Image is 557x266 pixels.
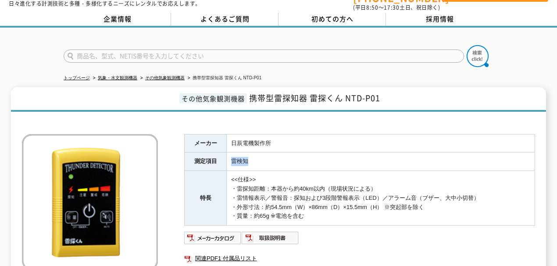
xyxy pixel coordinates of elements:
[249,92,380,104] span: 携帯型雷探知器 雷探くん NTD-P01
[311,14,353,24] span: 初めての方へ
[64,75,90,80] a: トップページ
[185,134,227,153] th: メーカー
[9,1,201,6] p: 日々進化する計測技術と多種・多様化するニーズにレンタルでお応えします。
[179,93,247,103] span: その他気象観測機器
[64,13,171,26] a: 企業情報
[467,45,489,67] img: btn_search.png
[278,13,386,26] a: 初めての方へ
[227,171,535,226] td: <<仕様>> ・雷探知距離：本器から約40km以内（現場状況による） ・雷情報表示／警報音：探知および3段階警報表示（LED）／アラーム音（ブザー、大中小切替） ・外形寸法：約54.5mm（W）...
[184,231,242,245] img: メーカーカタログ
[366,4,378,11] span: 8:50
[185,171,227,226] th: 特長
[98,75,137,80] a: 気象・水文観測機器
[227,153,535,171] td: 雷検知
[242,237,299,243] a: 取扱説明書
[386,13,493,26] a: 採用情報
[145,75,185,80] a: その他気象観測機器
[384,4,400,11] span: 17:30
[242,231,299,245] img: 取扱説明書
[64,50,464,63] input: 商品名、型式、NETIS番号を入力してください
[227,134,535,153] td: 日辰電機製作所
[184,237,242,243] a: メーカーカタログ
[185,153,227,171] th: 測定項目
[353,4,440,11] span: (平日 ～ 土日、祝日除く)
[186,74,261,83] li: 携帯型雷探知器 雷探くん NTD-P01
[184,253,535,264] a: 関連PDF1 付属品リスト
[171,13,278,26] a: よくあるご質問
